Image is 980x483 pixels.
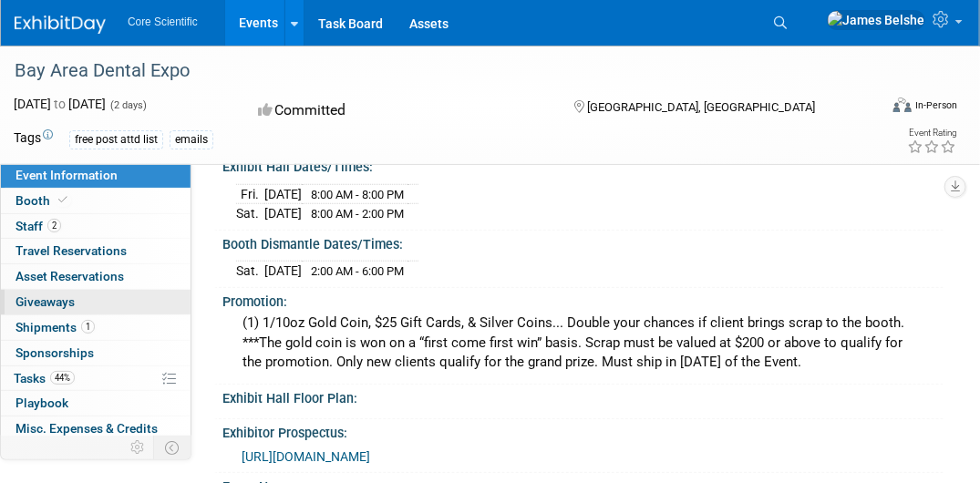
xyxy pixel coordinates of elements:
[827,10,925,30] img: James Belshe
[893,98,912,112] img: Format-Inperson.png
[264,184,302,204] td: [DATE]
[1,290,191,314] a: Giveaways
[914,98,957,112] div: In-Person
[311,264,404,278] span: 2:00 AM - 6:00 PM
[588,100,816,114] span: [GEOGRAPHIC_DATA], [GEOGRAPHIC_DATA]
[15,15,106,34] img: ExhibitDay
[236,262,264,281] td: Sat.
[69,130,163,149] div: free post attd list
[128,15,198,28] span: Core Scientific
[1,163,191,188] a: Event Information
[222,385,944,407] div: Exhibit Hall Floor Plan:
[236,309,930,376] div: (1) 1/10oz Gold Coin, $25 Gift Cards, & Silver Coins... Double your chances if client brings scra...
[1,264,191,289] a: Asset Reservations
[253,95,545,127] div: Committed
[108,99,147,111] span: (2 days)
[311,188,404,201] span: 8:00 AM - 8:00 PM
[15,269,124,283] span: Asset Reservations
[1,189,191,213] a: Booth
[1,416,191,441] a: Misc. Expenses & Credits
[170,130,213,149] div: emails
[236,204,264,223] td: Sat.
[1,341,191,365] a: Sponsorships
[15,294,75,309] span: Giveaways
[242,449,370,464] a: [URL][DOMAIN_NAME]
[15,396,68,410] span: Playbook
[1,366,191,391] a: Tasks44%
[14,97,106,111] span: [DATE] [DATE]
[50,371,75,385] span: 44%
[1,239,191,263] a: Travel Reservations
[122,436,154,459] td: Personalize Event Tab Strip
[15,168,118,182] span: Event Information
[51,97,68,111] span: to
[264,204,302,223] td: [DATE]
[15,421,158,436] span: Misc. Expenses & Credits
[8,55,864,87] div: Bay Area Dental Expo
[14,371,75,385] span: Tasks
[58,195,67,205] i: Booth reservation complete
[311,207,404,221] span: 8:00 AM - 2:00 PM
[236,184,264,204] td: Fri.
[222,288,944,311] div: Promotion:
[222,153,944,176] div: Exhibit Hall Dates/Times:
[1,214,191,239] a: Staff2
[15,219,61,233] span: Staff
[907,128,956,138] div: Event Rating
[1,391,191,416] a: Playbook
[15,320,95,334] span: Shipments
[222,231,944,253] div: Booth Dismantle Dates/Times:
[154,436,191,459] td: Toggle Event Tabs
[264,262,302,281] td: [DATE]
[811,95,957,122] div: Event Format
[222,419,944,442] div: Exhibitor Prospectus:
[81,320,95,334] span: 1
[14,128,53,149] td: Tags
[15,243,127,258] span: Travel Reservations
[1,315,191,340] a: Shipments1
[15,193,71,208] span: Booth
[15,345,94,360] span: Sponsorships
[47,219,61,232] span: 2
